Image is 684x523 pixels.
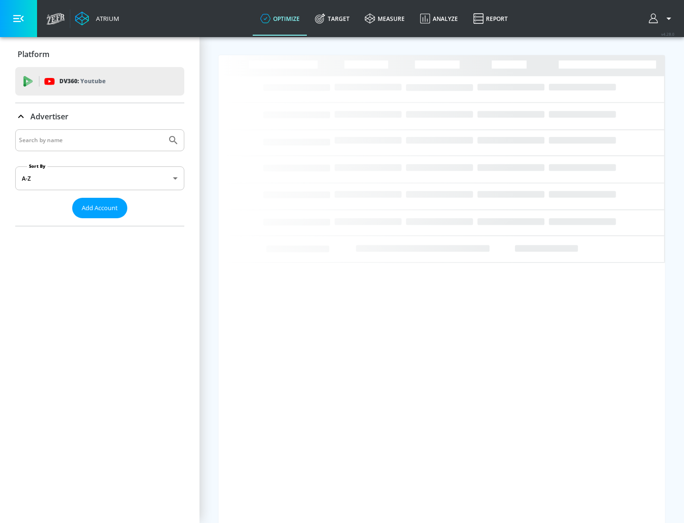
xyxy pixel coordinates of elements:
[357,1,412,36] a: measure
[307,1,357,36] a: Target
[72,198,127,218] button: Add Account
[253,1,307,36] a: optimize
[27,163,47,169] label: Sort By
[661,31,674,37] span: v 4.28.0
[18,49,49,59] p: Platform
[82,203,118,213] span: Add Account
[15,103,184,130] div: Advertiser
[15,41,184,68] div: Platform
[75,11,119,26] a: Atrium
[19,134,163,146] input: Search by name
[15,218,184,226] nav: list of Advertiser
[92,14,119,23] div: Atrium
[412,1,465,36] a: Analyze
[59,76,105,87] p: DV360:
[465,1,515,36] a: Report
[80,76,105,86] p: Youtube
[15,129,184,226] div: Advertiser
[15,67,184,96] div: DV360: Youtube
[15,166,184,190] div: A-Z
[30,111,68,122] p: Advertiser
